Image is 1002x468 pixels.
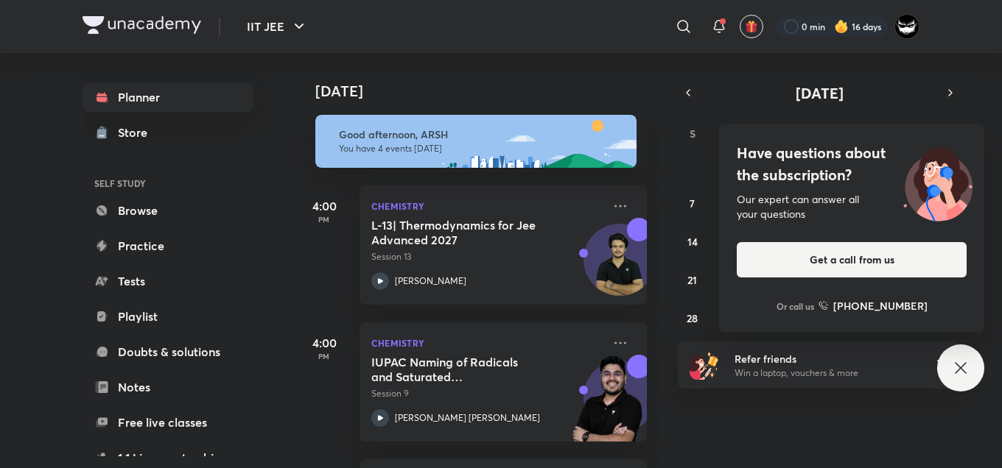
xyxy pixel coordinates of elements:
[395,274,466,288] p: [PERSON_NAME]
[83,266,253,296] a: Tests
[681,230,704,253] button: September 14, 2025
[83,196,253,225] a: Browse
[83,408,253,437] a: Free live classes
[371,250,603,263] p: Session 13
[295,334,354,352] h5: 4:00
[681,268,704,291] button: September 21, 2025
[83,171,253,196] h6: SELF STUDY
[83,82,253,112] a: Planner
[777,299,814,313] p: Or call us
[796,83,844,103] span: [DATE]
[371,218,555,247] h5: L-13| Thermodynamics for Jee Advanced 2027
[737,192,967,221] div: Our expert can answer all your questions
[745,20,758,33] img: avatar
[687,235,698,249] abbr: September 14, 2025
[690,127,696,141] abbr: Sunday
[339,143,623,155] p: You have 4 events [DATE]
[238,12,317,41] button: IIT JEE
[83,16,201,38] a: Company Logo
[371,355,555,384] h5: IUPAC Naming of Radicals and Saturated Hydrocarbons
[894,14,919,39] img: ARSH Khan
[735,366,916,380] p: Win a laptop, vouchers & more
[295,215,354,224] p: PM
[735,351,916,366] h6: Refer friends
[690,350,719,380] img: referral
[371,334,603,352] p: Chemistry
[834,19,849,34] img: streak
[395,411,540,425] p: [PERSON_NAME] [PERSON_NAME]
[371,387,603,400] p: Session 9
[681,191,704,215] button: September 7, 2025
[737,242,967,277] button: Get a call from us
[740,15,763,38] button: avatar
[83,16,201,34] img: Company Logo
[687,311,698,325] abbr: September 28, 2025
[83,302,253,331] a: Playlist
[83,372,253,402] a: Notes
[315,82,662,100] h4: [DATE]
[891,142,984,221] img: ttu_illustration_new.svg
[83,231,253,260] a: Practice
[83,118,253,147] a: Store
[118,124,156,141] div: Store
[690,196,695,210] abbr: September 7, 2025
[584,232,655,302] img: Avatar
[371,197,603,215] p: Chemistry
[833,298,928,313] h6: [PHONE_NUMBER]
[83,337,253,366] a: Doubts & solutions
[698,82,940,103] button: [DATE]
[339,128,623,141] h6: Good afternoon, ARSH
[566,355,647,456] img: unacademy
[315,115,637,168] img: afternoon
[687,273,697,287] abbr: September 21, 2025
[295,352,354,361] p: PM
[681,306,704,330] button: September 28, 2025
[737,142,967,186] h4: Have questions about the subscription?
[295,197,354,215] h5: 4:00
[819,298,928,313] a: [PHONE_NUMBER]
